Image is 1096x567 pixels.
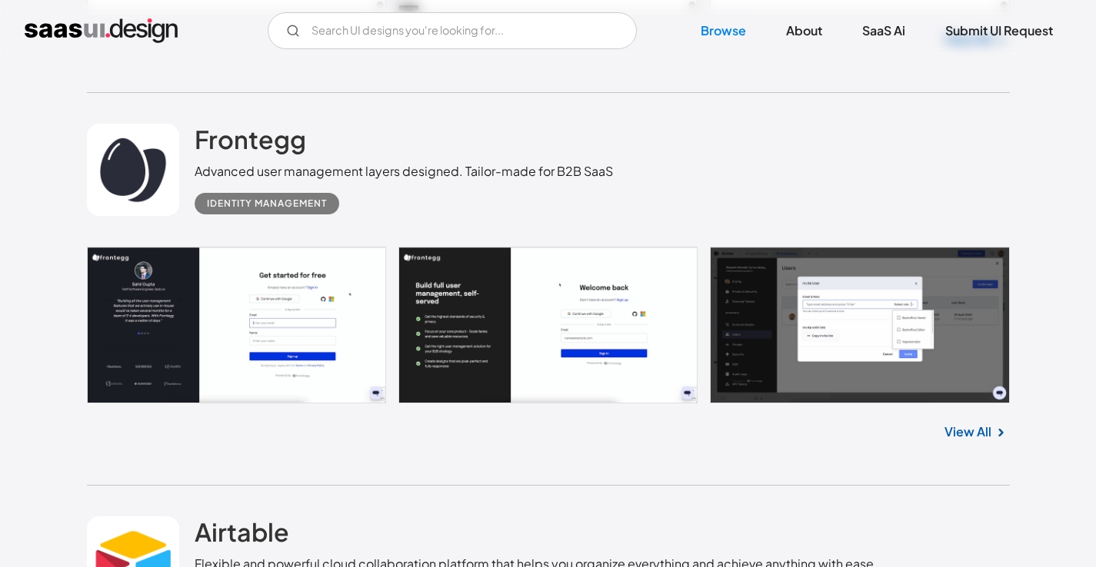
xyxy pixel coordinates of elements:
a: About [768,14,841,48]
form: Email Form [268,12,637,49]
a: Browse [682,14,765,48]
a: View All [944,423,991,441]
div: Domain Overview [58,91,138,101]
a: Frontegg [195,124,306,162]
img: website_grey.svg [25,40,37,52]
div: v 4.0.25 [43,25,75,37]
div: Domain: [DOMAIN_NAME] [40,40,169,52]
input: Search UI designs you're looking for... [268,12,637,49]
a: SaaS Ai [844,14,924,48]
img: tab_keywords_by_traffic_grey.svg [153,89,165,101]
div: Keywords by Traffic [170,91,259,101]
div: Identity Management [207,194,327,213]
div: Advanced user management layers designed. Tailor-made for B2B SaaS [195,162,613,181]
a: Airtable [195,516,289,555]
h2: Airtable [195,516,289,547]
h2: Frontegg [195,124,306,154]
a: Submit UI Request [927,14,1071,48]
img: tab_domain_overview_orange.svg [42,89,54,101]
a: home [25,18,178,43]
img: logo_orange.svg [25,25,37,37]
